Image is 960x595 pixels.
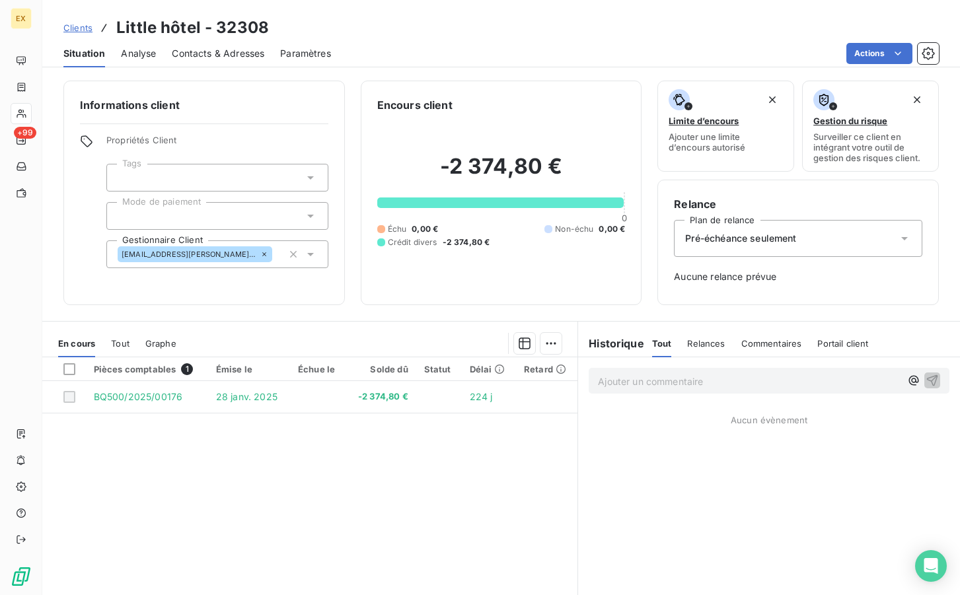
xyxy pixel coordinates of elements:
span: Situation [63,47,105,60]
button: Limite d’encoursAjouter une limite d’encours autorisé [657,81,794,172]
span: En cours [58,338,95,349]
span: Ajouter une limite d’encours autorisé [669,131,783,153]
h2: -2 374,80 € [377,153,626,193]
span: +99 [14,127,36,139]
span: Aucune relance prévue [674,270,922,283]
button: Actions [846,43,912,64]
span: Crédit divers [388,236,437,248]
span: Portail client [817,338,868,349]
button: Gestion du risqueSurveiller ce client en intégrant votre outil de gestion des risques client. [802,81,939,172]
h6: Encours client [377,97,453,113]
span: Non-échu [555,223,593,235]
span: Gestion du risque [813,116,887,126]
span: Contacts & Adresses [172,47,264,60]
span: 0,00 € [412,223,438,235]
h6: Historique [578,335,644,351]
div: EX [11,8,32,29]
span: Tout [652,338,672,349]
input: Ajouter une valeur [118,172,128,184]
div: Open Intercom Messenger [915,550,947,582]
span: Échu [388,223,407,235]
span: -2 374,80 € [443,236,490,248]
span: Propriétés Client [106,135,328,153]
div: Émise le [216,364,282,374]
input: Ajouter une valeur [118,210,128,222]
span: Paramètres [280,47,331,60]
div: Échue le [298,364,338,374]
span: Analyse [121,47,156,60]
div: Statut [424,364,454,374]
div: Retard [524,364,570,374]
span: Tout [111,338,129,349]
span: BQ500/2025/00176 [94,391,182,402]
input: Ajouter une valeur [272,248,283,260]
span: 28 janv. 2025 [216,391,277,402]
span: Relances [687,338,725,349]
h6: Relance [674,196,922,212]
span: 1 [181,363,193,375]
span: [EMAIL_ADDRESS][PERSON_NAME][DOMAIN_NAME] [122,250,258,258]
span: Graphe [145,338,176,349]
h3: Little hôtel - 32308 [116,16,269,40]
div: Délai [470,364,508,374]
div: Solde dû [354,364,408,374]
div: Pièces comptables [94,363,200,375]
img: Logo LeanPay [11,566,32,587]
span: Aucun évènement [731,415,807,425]
span: -2 374,80 € [354,390,408,403]
span: Commentaires [741,338,802,349]
span: Clients [63,22,92,33]
span: Surveiller ce client en intégrant votre outil de gestion des risques client. [813,131,928,163]
span: Limite d’encours [669,116,739,126]
span: 0,00 € [599,223,625,235]
span: Pré-échéance seulement [685,232,796,245]
h6: Informations client [80,97,328,113]
a: Clients [63,21,92,34]
span: 0 [622,213,627,223]
span: 224 j [470,391,493,402]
